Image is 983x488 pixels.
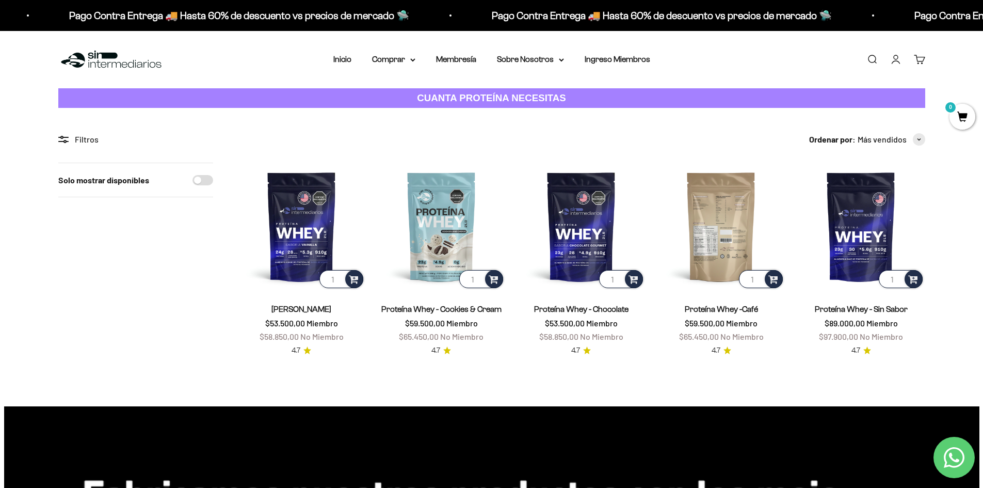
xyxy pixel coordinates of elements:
[446,318,478,328] span: Miembro
[712,345,731,356] a: 4.74.7 de 5.0 estrellas
[809,133,856,146] span: Ordenar por:
[292,345,300,356] span: 4.7
[431,345,451,356] a: 4.74.7 de 5.0 estrellas
[381,305,502,313] a: Proteína Whey - Cookies & Cream
[399,332,439,341] span: $65.450,00
[657,163,785,290] img: Proteína Whey -Café
[685,318,724,328] span: $59.500,00
[825,318,865,328] span: $89.000,00
[300,332,344,341] span: No Miembro
[405,318,445,328] span: $59.500,00
[372,53,415,66] summary: Comprar
[866,318,898,328] span: Miembro
[944,101,957,114] mark: 0
[436,55,476,64] a: Membresía
[539,332,578,341] span: $58.850,00
[712,345,720,356] span: 4.7
[440,332,484,341] span: No Miembro
[685,305,758,313] a: Proteína Whey -Café
[580,332,623,341] span: No Miembro
[577,7,917,24] p: Pago Contra Entrega 🚚 Hasta 60% de descuento vs precios de mercado 🛸
[858,133,907,146] span: Más vendidos
[260,332,299,341] span: $58.850,00
[545,318,585,328] span: $53.500,00
[534,305,629,313] a: Proteína Whey - Chocolate
[851,345,860,356] span: 4.7
[860,332,903,341] span: No Miembro
[417,92,566,103] strong: CUANTA PROTEÍNA NECESITAS
[586,318,618,328] span: Miembro
[265,318,305,328] span: $53.500,00
[431,345,440,356] span: 4.7
[851,345,871,356] a: 4.74.7 de 5.0 estrellas
[858,133,925,146] button: Más vendidos
[58,133,213,146] div: Filtros
[819,332,858,341] span: $97.900,00
[292,345,311,356] a: 4.74.7 de 5.0 estrellas
[679,332,719,341] span: $65.450,00
[949,112,975,123] a: 0
[571,345,580,356] span: 4.7
[154,7,494,24] p: Pago Contra Entrega 🚚 Hasta 60% de descuento vs precios de mercado 🛸
[585,55,650,64] a: Ingreso Miembros
[726,318,758,328] span: Miembro
[815,305,908,313] a: Proteína Whey - Sin Sabor
[58,88,925,108] a: CUANTA PROTEÍNA NECESITAS
[271,305,331,313] a: [PERSON_NAME]
[307,318,338,328] span: Miembro
[58,174,149,187] label: Solo mostrar disponibles
[497,53,564,66] summary: Sobre Nosotros
[571,345,591,356] a: 4.74.7 de 5.0 estrellas
[720,332,764,341] span: No Miembro
[333,55,351,64] a: Inicio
